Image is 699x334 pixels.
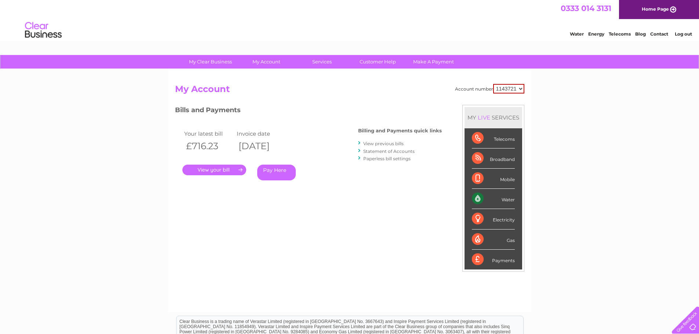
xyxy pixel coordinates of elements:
[363,148,415,154] a: Statement of Accounts
[235,139,288,154] th: [DATE]
[363,156,411,161] a: Paperless bill settings
[675,31,692,37] a: Log out
[292,55,352,69] a: Services
[561,4,611,13] a: 0333 014 3131
[465,107,522,128] div: MY SERVICES
[472,189,515,209] div: Water
[570,31,584,37] a: Water
[180,55,241,69] a: My Clear Business
[358,128,442,133] h4: Billing and Payments quick links
[472,148,515,169] div: Broadband
[650,31,668,37] a: Contact
[182,139,235,154] th: £716.23
[176,4,523,36] div: Clear Business is a trading name of Verastar Limited (registered in [GEOGRAPHIC_DATA] No. 3667643...
[609,31,631,37] a: Telecoms
[472,209,515,229] div: Electricity
[257,165,296,180] a: Pay Here
[347,55,408,69] a: Customer Help
[182,129,235,139] td: Your latest bill
[175,84,524,98] h2: My Account
[472,169,515,189] div: Mobile
[588,31,604,37] a: Energy
[363,141,404,146] a: View previous bills
[175,105,442,118] h3: Bills and Payments
[455,84,524,93] div: Account number
[236,55,296,69] a: My Account
[476,114,492,121] div: LIVE
[235,129,288,139] td: Invoice date
[472,250,515,269] div: Payments
[635,31,646,37] a: Blog
[25,19,62,41] img: logo.png
[403,55,464,69] a: Make A Payment
[182,165,246,175] a: .
[472,230,515,250] div: Gas
[472,128,515,148] div: Telecoms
